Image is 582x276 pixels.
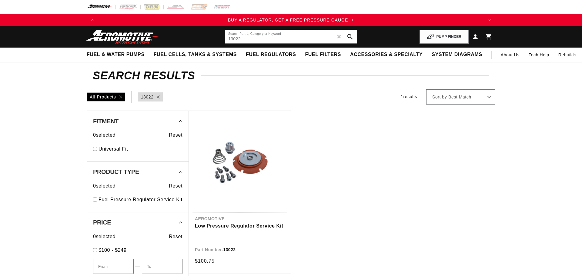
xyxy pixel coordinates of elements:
[195,222,285,230] a: Low Pressure Regulator Service Kit
[225,30,357,43] input: Search by Part Number, Category or Keyword
[496,48,524,62] a: About Us
[99,17,483,23] div: Announcement
[99,17,483,23] div: 1 of 4
[483,14,495,26] button: Translation missing: en.sections.announcements.next_announcement
[99,145,182,153] a: Universal Fit
[432,52,482,58] span: System Diagrams
[93,219,111,225] span: Price
[87,14,99,26] button: Translation missing: en.sections.announcements.previous_announcement
[228,18,348,22] span: BUY A REGULATOR, GET A FREE PRESSURE GAUGE
[149,48,241,62] summary: Fuel Cells, Tanks & Systems
[529,52,549,58] span: Tech Help
[169,182,182,190] span: Reset
[432,94,447,100] span: Sort by
[87,52,145,58] span: Fuel & Water Pumps
[93,182,115,190] span: 0 selected
[426,89,495,105] select: Sort by
[427,48,487,62] summary: System Diagrams
[93,71,489,81] h2: Search Results
[93,118,119,124] span: Fitment
[558,52,576,58] span: Rebuilds
[82,48,149,62] summary: Fuel & Water Pumps
[93,169,139,175] span: Product Type
[154,52,237,58] span: Fuel Cells, Tanks & Systems
[524,48,554,62] summary: Tech Help
[169,131,182,139] span: Reset
[141,94,154,100] a: 13022
[420,30,469,44] button: PUMP FINDER
[169,233,182,241] span: Reset
[99,196,182,204] a: Fuel Pressure Regulator Service Kit
[93,131,115,139] span: 0 selected
[343,30,357,43] button: search button
[554,48,581,62] summary: Rebuilds
[350,52,423,58] span: Accessories & Specialty
[99,17,483,23] a: BUY A REGULATOR, GET A FREE PRESSURE GAUGE
[72,14,510,26] slideshow-component: Translation missing: en.sections.announcements.announcement_bar
[93,259,134,274] input: From
[305,52,341,58] span: Fuel Filters
[401,94,417,99] span: 1 results
[300,48,346,62] summary: Fuel Filters
[346,48,427,62] summary: Accessories & Specialty
[85,30,160,44] img: Aeromotive
[99,248,126,253] span: $100 - $249
[501,52,520,57] span: About Us
[142,259,182,274] input: To
[246,52,296,58] span: Fuel Regulators
[241,48,300,62] summary: Fuel Regulators
[135,263,140,271] span: —
[336,32,342,42] span: ✕
[93,233,115,241] span: 0 selected
[87,92,125,101] div: All Products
